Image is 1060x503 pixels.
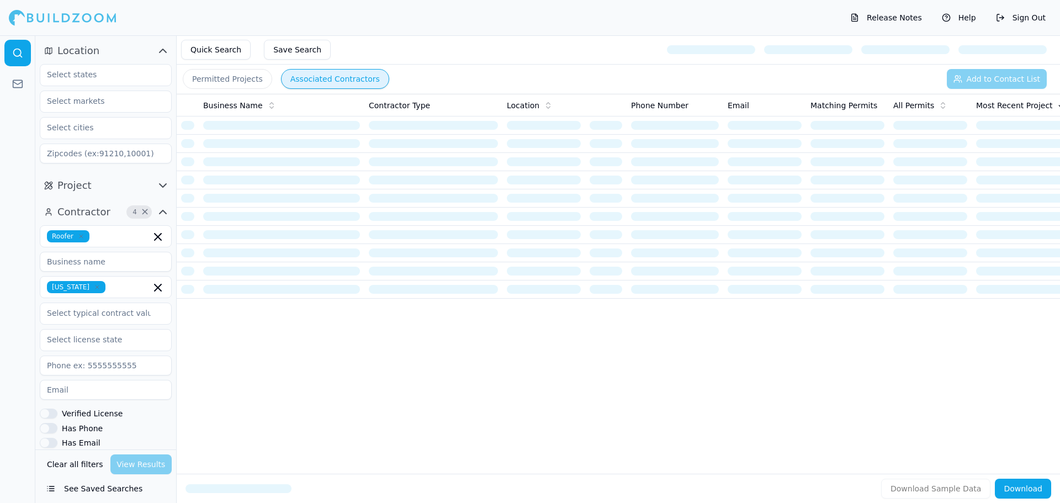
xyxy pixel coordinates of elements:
[57,204,110,220] span: Contractor
[995,479,1051,499] button: Download
[936,9,982,27] button: Help
[62,410,123,417] label: Verified License
[141,209,149,215] span: Clear Contractor filters
[44,454,106,474] button: Clear all filters
[264,40,331,60] button: Save Search
[369,100,430,111] span: Contractor Type
[129,207,140,218] span: 4
[40,380,172,400] input: Email
[281,69,389,89] button: Associated Contractors
[845,9,928,27] button: Release Notes
[62,425,103,432] label: Has Phone
[810,100,877,111] span: Matching Permits
[40,356,172,375] input: Phone ex: 5555555555
[40,42,172,60] button: Location
[40,177,172,194] button: Project
[40,303,157,323] input: Select typical contract value
[57,43,99,59] span: Location
[203,100,263,111] span: Business Name
[62,439,100,447] label: Has Email
[183,69,272,89] button: Permitted Projects
[976,100,1053,111] span: Most Recent Project
[40,252,172,272] input: Business name
[893,100,934,111] span: All Permits
[40,91,157,111] input: Select markets
[40,144,172,163] input: Zipcodes (ex:91210,10001)
[40,479,172,499] button: See Saved Searches
[40,65,157,84] input: Select states
[47,230,89,242] span: Roofer
[40,203,172,221] button: Contractor4Clear Contractor filters
[40,118,157,137] input: Select cities
[507,100,539,111] span: Location
[181,40,251,60] button: Quick Search
[728,100,749,111] span: Email
[631,100,688,111] span: Phone Number
[990,9,1051,27] button: Sign Out
[40,330,157,350] input: Select license state
[47,281,105,293] span: [US_STATE]
[57,178,92,193] span: Project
